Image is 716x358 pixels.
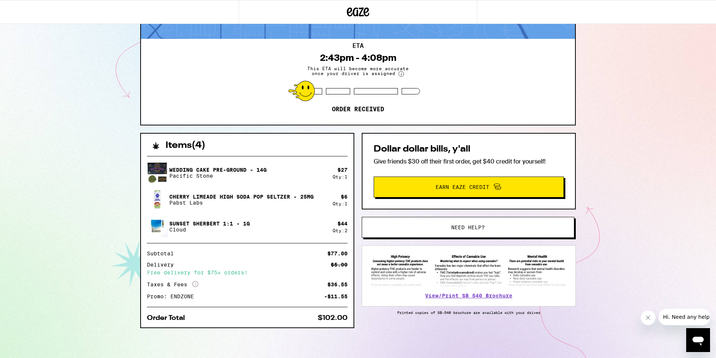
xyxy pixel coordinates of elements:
img: Cherry Limeade High Soda Pop Seltzer - 25mg [147,189,168,210]
img: SB 540 Brochure preview [370,253,568,288]
span: Hi. Need any help? [4,5,54,11]
iframe: Button to launch messaging window [686,328,710,352]
p: Printed copies of SB-540 brochure are available with your driver [362,310,576,315]
img: Sunset Sherbert 1:1 - 1g [147,216,168,237]
div: 2:43pm - 4:08pm [320,53,396,63]
p: Cherry Limeade High Soda Pop Seltzer - 25mg [169,194,314,200]
div: Free delivery for $75+ orders! [147,270,348,275]
span: This ETA will become more accurate once your driver is assigned [302,66,414,77]
iframe: Message from company [659,309,710,325]
span: Earn Eaze Credit [436,184,489,190]
h2: Dollar dollar bills, y'all [374,145,564,154]
button: Need help? [362,217,574,238]
div: Subtotal [147,251,179,256]
img: Wedding Cake Pre-Ground - 14g [147,162,168,183]
div: $ 6 [341,194,348,200]
div: Delivery [147,262,179,267]
h2: ETA [352,43,364,49]
p: Give friends $30 off their first order, get $40 credit for yourself! [374,158,564,165]
div: Promo: ENDZONE [147,294,199,299]
div: Taxes & Fees [147,281,198,288]
div: Qty: 1 [333,174,348,179]
div: -$11.55 [324,294,348,299]
p: Order received [332,106,384,113]
a: View/Print SB 540 Brochure [425,293,512,299]
span: Need help? [451,225,485,230]
p: Pabst Labs [169,200,314,206]
p: Cloud [169,227,250,233]
div: Qty: 1 [333,201,348,206]
div: Order Total [147,315,190,321]
p: Sunset Sherbert 1:1 - 1g [169,221,250,227]
div: $77.00 [327,251,348,256]
h2: Items ( 4 ) [166,141,205,150]
p: Pacific Stone [169,173,267,179]
div: $102.00 [318,315,348,321]
div: $ 44 [337,221,348,227]
iframe: Close message [641,310,656,325]
div: $5.00 [331,262,348,267]
p: Wedding Cake Pre-Ground - 14g [169,167,267,173]
div: $36.55 [327,282,348,287]
div: Qty: 2 [333,228,348,233]
button: Earn Eaze Credit [374,177,564,197]
div: $ 27 [337,167,348,173]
